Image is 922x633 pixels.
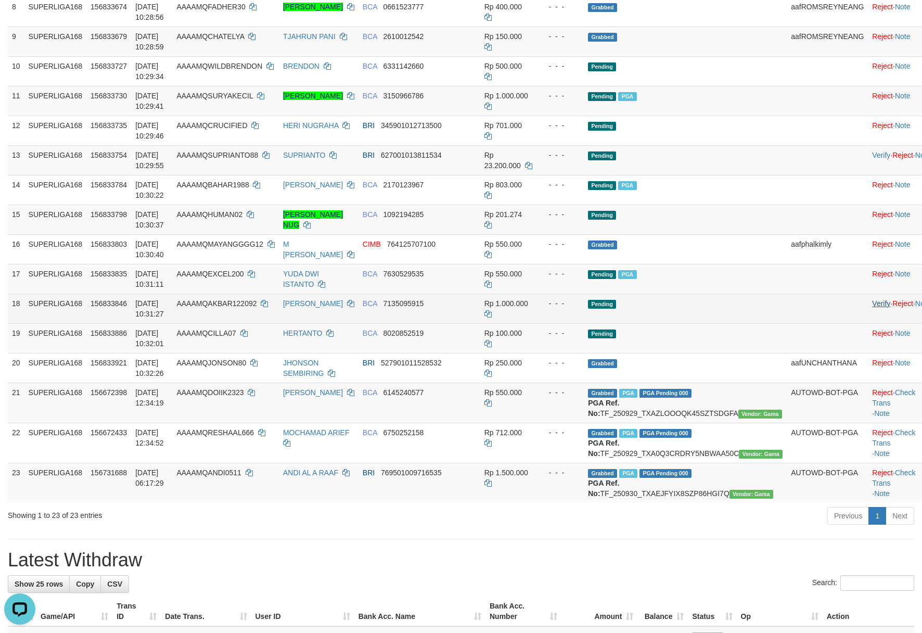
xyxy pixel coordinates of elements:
td: SUPERLIGA168 [24,116,87,145]
span: Copy 6145240577 to clipboard [383,388,424,397]
td: 14 [8,175,24,205]
a: [PERSON_NAME] [283,3,343,11]
div: - - - [541,61,580,71]
a: Note [895,121,911,130]
td: TF_250929_TXAZLOOOQK45SZTSDGFA [584,383,787,423]
td: SUPERLIGA168 [24,264,87,294]
span: Copy 7135095915 to clipboard [383,299,424,308]
span: AAAAMQFADHER30 [176,3,245,11]
a: JHONSON SEMBIRING [283,359,324,377]
td: AUTOWD-BOT-PGA [787,383,868,423]
a: Note [895,92,911,100]
th: Status: activate to sort column ascending [688,597,736,626]
span: Marked by aafsoycanthlai [618,92,636,101]
td: 10 [8,56,24,86]
div: - - - [541,150,580,160]
div: - - - [541,269,580,279]
a: Reject [872,359,893,367]
span: [DATE] 10:32:01 [135,329,164,348]
span: Rp 100.000 [484,329,522,337]
span: [DATE] 10:31:11 [135,270,164,288]
b: PGA Ref. No: [588,439,619,458]
div: - - - [541,358,580,368]
span: BRI [363,359,375,367]
td: 13 [8,145,24,175]
span: Rp 550.000 [484,240,522,248]
span: Rp 201.274 [484,210,522,219]
td: SUPERLIGA168 [24,27,87,56]
a: TJAHRUN PANI [283,32,336,41]
a: Note [874,449,890,458]
span: Rp 803.000 [484,181,522,189]
span: 156833727 [91,62,127,70]
span: 156833798 [91,210,127,219]
span: AAAAMQEXCEL200 [176,270,244,278]
td: SUPERLIGA168 [24,205,87,234]
a: CSV [100,575,129,593]
a: SUPRIANTO [283,151,325,159]
span: Rp 250.000 [484,359,522,367]
span: [DATE] 10:29:34 [135,62,164,81]
b: PGA Ref. No: [588,399,619,417]
a: Reject [872,210,893,219]
span: PGA Pending [639,389,691,398]
span: Marked by aafsoycanthlai [619,429,637,438]
span: BCA [363,92,377,100]
span: 156833784 [91,181,127,189]
th: User ID: activate to sort column ascending [251,597,354,626]
span: Grabbed [588,389,617,398]
td: SUPERLIGA168 [24,234,87,264]
td: SUPERLIGA168 [24,423,87,463]
td: AUTOWD-BOT-PGA [787,463,868,503]
span: Grabbed [588,3,617,12]
span: PGA Pending [639,429,691,438]
span: Pending [588,181,616,190]
label: Search: [812,575,914,591]
span: CIMB [363,240,381,248]
a: YUDA DWI ISTANTO [283,270,319,288]
div: - - - [541,427,580,438]
th: Op: activate to sort column ascending [737,597,823,626]
a: Note [895,270,911,278]
span: BCA [363,62,377,70]
div: - - - [541,2,580,12]
a: Reject [872,388,893,397]
span: Copy 3150966786 to clipboard [383,92,424,100]
td: aafUNCHANTHANA [787,353,868,383]
span: AAAAMQRESHAAL666 [176,428,254,437]
span: AAAAMQWILDBRENDON [176,62,262,70]
a: [PERSON_NAME] [283,92,343,100]
a: Verify [872,299,890,308]
a: Reject [872,428,893,437]
td: 9 [8,27,24,56]
span: [DATE] 12:34:52 [135,428,164,447]
span: BCA [363,210,377,219]
span: BCA [363,181,377,189]
span: Marked by aafromsomean [619,469,637,478]
a: Reject [872,240,893,248]
a: Note [874,409,890,417]
div: - - - [541,328,580,338]
span: AAAAMQAKBAR122092 [176,299,257,308]
a: Check Trans [872,428,915,447]
span: Rp 23.200.000 [484,151,521,170]
span: Copy 0661523777 to clipboard [383,3,424,11]
td: aafphalkimly [787,234,868,264]
th: Date Trans.: activate to sort column ascending [161,597,251,626]
span: [DATE] 10:28:56 [135,3,164,21]
td: SUPERLIGA168 [24,353,87,383]
span: BRI [363,469,375,477]
a: Note [895,359,911,367]
a: Note [895,181,911,189]
span: 156833754 [91,151,127,159]
button: Open LiveChat chat widget [4,4,35,35]
td: SUPERLIGA168 [24,294,87,323]
a: Reject [872,469,893,477]
a: [PERSON_NAME] [283,388,343,397]
span: Copy 2610012542 to clipboard [383,32,424,41]
span: Copy 345901012713500 to clipboard [381,121,442,130]
td: 16 [8,234,24,264]
span: Copy 2170123967 to clipboard [383,181,424,189]
th: Bank Acc. Number: activate to sort column ascending [485,597,561,626]
div: - - - [541,239,580,249]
